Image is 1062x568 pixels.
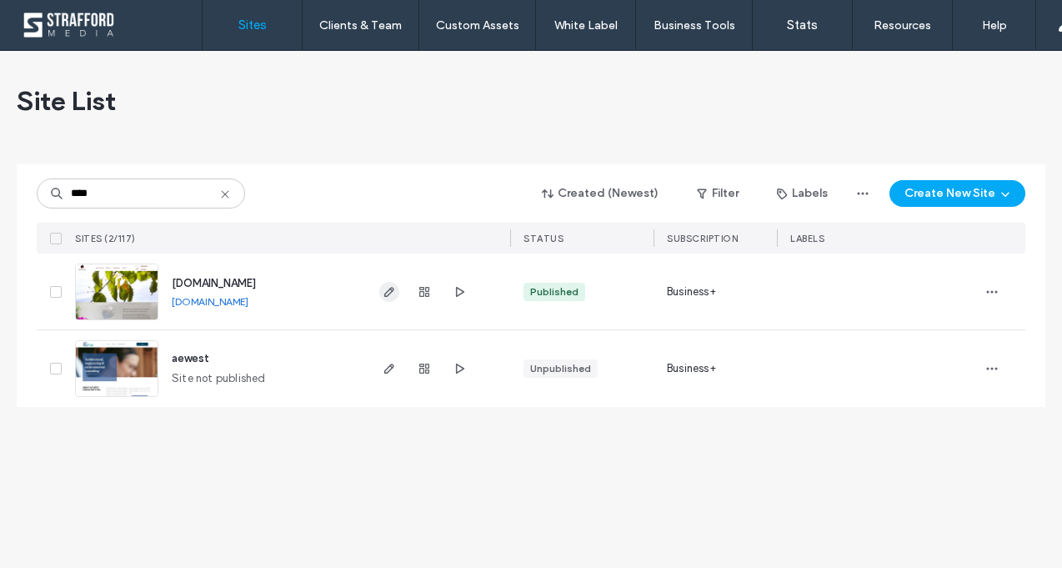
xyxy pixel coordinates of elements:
button: Filter [680,180,755,207]
div: Unpublished [530,361,591,376]
button: Created (Newest) [528,180,674,207]
span: Site List [17,84,116,118]
span: SITES (2/117) [75,233,136,244]
span: Site not published [172,370,266,387]
label: Stats [787,18,818,33]
span: Help [38,12,73,27]
a: aewest [172,352,209,364]
span: STATUS [523,233,564,244]
span: Business+ [667,284,716,300]
span: Business+ [667,360,716,377]
a: [DOMAIN_NAME] [172,277,256,289]
label: White Label [554,18,618,33]
label: Sites [238,18,267,33]
label: Custom Assets [436,18,519,33]
label: Business Tools [654,18,735,33]
label: Help [982,18,1007,33]
span: LABELS [790,233,824,244]
button: Create New Site [889,180,1025,207]
span: SUBSCRIPTION [667,233,738,244]
label: Clients & Team [319,18,402,33]
label: Resources [874,18,931,33]
a: [DOMAIN_NAME] [172,295,248,308]
div: Published [530,284,579,299]
button: Labels [762,180,843,207]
